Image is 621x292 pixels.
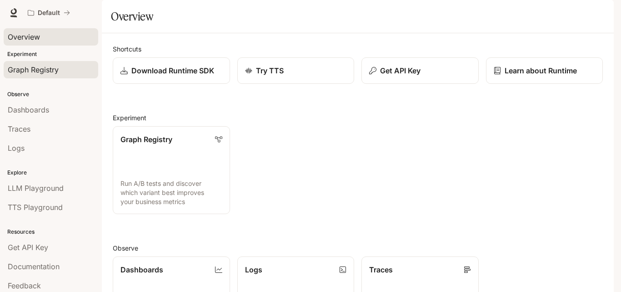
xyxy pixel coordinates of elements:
[120,264,163,275] p: Dashboards
[113,126,230,214] a: Graph RegistryRun A/B tests and discover which variant best improves your business metrics
[486,57,603,84] a: Learn about Runtime
[380,65,421,76] p: Get API Key
[111,7,153,26] h1: Overview
[113,243,603,253] h2: Observe
[113,57,230,84] a: Download Runtime SDK
[369,264,393,275] p: Traces
[256,65,284,76] p: Try TTS
[38,9,60,17] p: Default
[237,57,355,84] a: Try TTS
[120,134,172,145] p: Graph Registry
[113,113,603,123] h2: Experiment
[120,179,222,206] p: Run A/B tests and discover which variant best improves your business metrics
[113,44,603,54] h2: Shortcuts
[505,65,577,76] p: Learn about Runtime
[245,264,262,275] p: Logs
[361,57,479,84] button: Get API Key
[24,4,74,22] button: All workspaces
[131,65,214,76] p: Download Runtime SDK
